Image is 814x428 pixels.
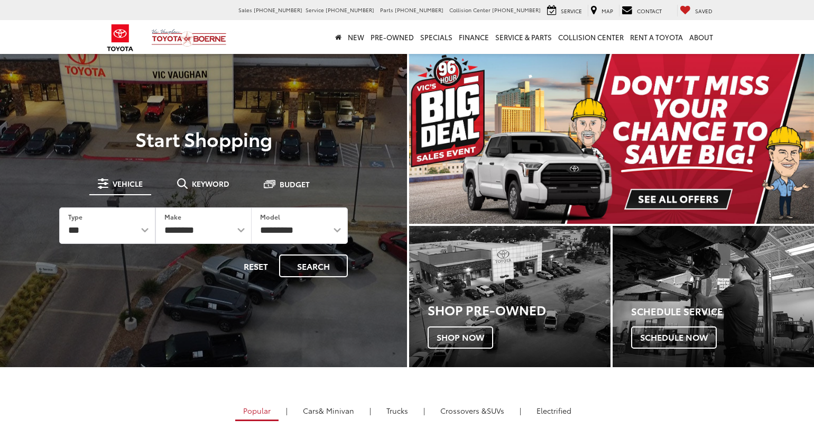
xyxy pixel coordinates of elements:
a: Electrified [529,402,579,420]
a: Map [588,5,616,16]
span: [PHONE_NUMBER] [492,6,541,14]
a: Popular [235,402,279,421]
a: Pre-Owned [367,20,417,54]
a: Contact [619,5,664,16]
p: Start Shopping [44,128,363,149]
li: | [283,405,290,416]
h3: Shop Pre-Owned [428,303,610,316]
img: Vic Vaughan Toyota of Boerne [151,29,227,47]
span: Service [561,7,582,15]
span: Budget [280,180,310,188]
span: Shop Now [428,326,493,349]
button: Reset [235,254,277,277]
a: SUVs [432,402,512,420]
span: Collision Center [449,6,491,14]
span: Map [602,7,613,15]
span: Keyword [192,180,229,187]
span: Vehicle [113,180,143,187]
div: Toyota [613,226,814,367]
a: Trucks [378,402,416,420]
a: Cars [295,402,362,420]
li: | [367,405,374,416]
span: Service [306,6,324,14]
label: Type [68,212,82,221]
span: Saved [695,7,713,15]
a: Finance [456,20,492,54]
span: Schedule Now [631,326,717,349]
a: New [345,20,367,54]
span: Contact [637,7,662,15]
span: Sales [238,6,252,14]
div: carousel slide number 1 of 1 [409,53,814,224]
a: My Saved Vehicles [677,5,715,16]
a: Shop Pre-Owned Shop Now [409,226,610,367]
span: Crossovers & [440,405,487,416]
label: Make [164,212,181,221]
span: [PHONE_NUMBER] [395,6,443,14]
label: Model [260,212,280,221]
span: Parts [380,6,393,14]
a: Service & Parts: Opens in a new tab [492,20,555,54]
a: Schedule Service Schedule Now [613,226,814,367]
span: [PHONE_NUMBER] [254,6,302,14]
img: Toyota [100,21,140,55]
a: Specials [417,20,456,54]
h4: Schedule Service [631,306,814,317]
a: About [686,20,716,54]
section: Carousel section with vehicle pictures - may contain disclaimers. [409,53,814,224]
a: Collision Center [555,20,627,54]
div: Toyota [409,226,610,367]
li: | [517,405,524,416]
a: Home [332,20,345,54]
img: Big Deal Sales Event [409,53,814,224]
span: & Minivan [319,405,354,416]
a: Rent a Toyota [627,20,686,54]
button: Search [279,254,348,277]
li: | [421,405,428,416]
span: [PHONE_NUMBER] [326,6,374,14]
a: Service [544,5,585,16]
